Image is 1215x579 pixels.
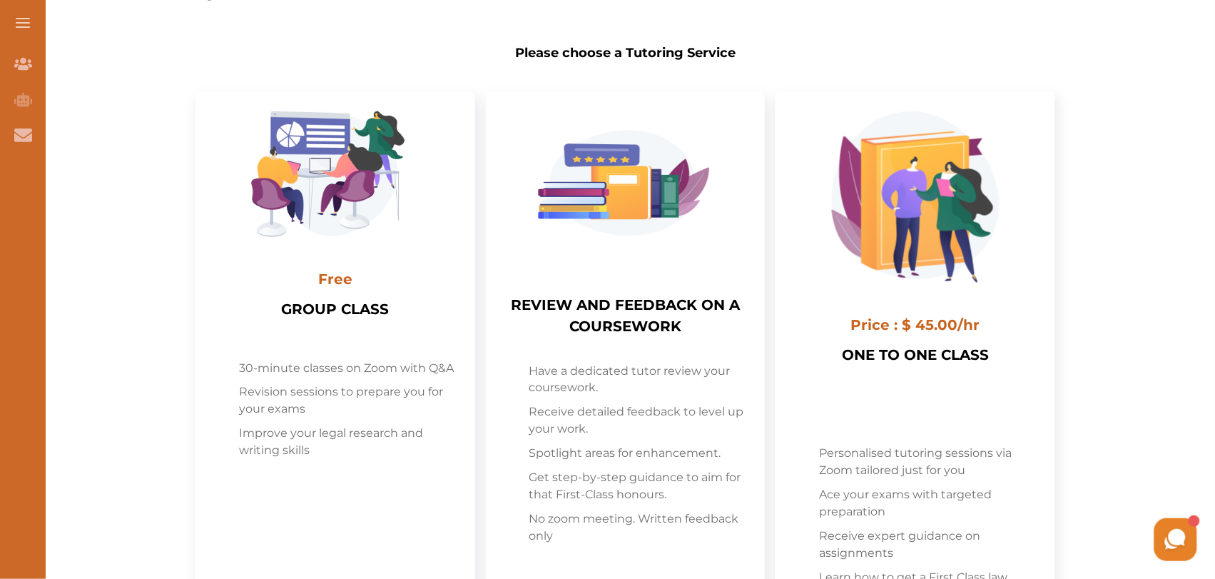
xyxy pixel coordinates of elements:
img: ONE TO ONE CLASS [832,111,1000,283]
img: GROUP CLASS [233,111,438,237]
h1: GROUP CLASS [281,298,389,348]
span: No zoom meeting. Written feedback only [529,511,754,545]
span: Personalised tutoring sessions via Zoom tailored just for you [819,445,1044,480]
span: Price : $ 45.00/hr [851,316,980,333]
span: Spotlight areas for enhancement. [529,445,721,463]
span: Ace your exams with targeted preparation [819,487,1044,521]
span: Receive detailed feedback to level up your work. [529,404,754,438]
span: Receive expert guidance on assignments [819,528,1044,563]
h1: ONE TO ONE CLASS [842,344,989,394]
span: 30-minute classes on Zoom with Q&A [239,360,454,377]
span: Have a dedicated tutor review your coursework. [529,363,754,397]
iframe: HelpCrunch [873,515,1201,565]
p: Please choose a Tutoring Service [195,44,1055,63]
span: Improve your legal research and writing skills [239,426,464,460]
h1: REVIEW AND FEEDBACK ON A COURSEWORK [497,294,754,351]
span: Get step-by-step guidance to aim for that First-Class honours. [529,470,754,504]
img: REVIEW AND FEEDBACK ON A COURSEWORK [523,111,728,254]
span: Revision sessions to prepare you for your exams [239,384,464,418]
span: Free [318,271,352,288]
